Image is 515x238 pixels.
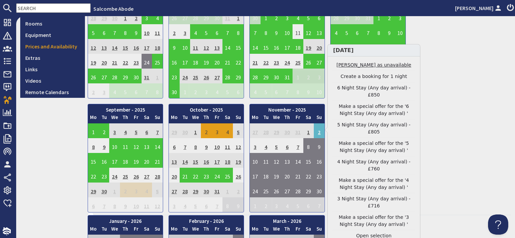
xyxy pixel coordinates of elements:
th: Tu [99,114,110,123]
td: 16 [169,54,180,69]
th: Su [314,114,325,123]
td: 30 [169,83,180,98]
td: 29 [233,69,244,83]
td: 11 [293,24,303,39]
a: Equipment [20,29,85,41]
td: 5 [271,138,282,153]
td: 4 [331,24,341,39]
td: 3 [282,9,293,24]
a: Make a special offer for the '4 Night Stay (Any day arrival) ' [332,177,415,191]
td: 3 [314,69,325,83]
td: 1 [293,69,303,83]
a: Links [20,64,85,75]
td: 7 [293,138,303,153]
td: 20 [142,153,152,168]
td: 14 [250,39,261,54]
td: 11 [331,39,341,54]
th: Th [201,114,212,123]
td: 17 [395,39,405,54]
td: 12 [341,39,352,54]
a: 5 Night Stay (Any day arrival) - £805 [332,121,415,135]
a: Remote Calendars [20,86,85,98]
td: 9 [314,138,325,153]
a: 3 Night Stay (Any day arrival) - £716 [332,195,415,209]
td: 23 [201,168,212,183]
td: 11 [222,138,233,153]
td: 7 [109,24,120,39]
td: 19 [233,153,244,168]
td: 21 [180,168,190,183]
th: Th [282,114,293,123]
td: 31 [363,9,373,24]
td: 12 [233,138,244,153]
td: 4 [142,183,152,197]
a: [PERSON_NAME] as unavailable [332,62,415,69]
td: 29 [120,69,131,83]
td: 30 [99,183,110,197]
th: Mo [250,114,261,123]
td: 30 [180,123,190,138]
th: Fr [293,114,303,123]
td: 20 [282,168,293,183]
td: 1 [190,123,201,138]
td: 27 [99,69,110,83]
td: 16 [131,39,142,54]
td: 28 [261,123,271,138]
a: [PERSON_NAME] [455,4,503,12]
td: 24 [180,69,190,83]
td: 7 [363,24,373,39]
a: Prices and Availability [20,41,85,52]
td: 8 [120,24,131,39]
td: 27 [314,54,325,69]
td: 29 [303,183,314,197]
td: 9 [384,24,395,39]
td: 5 [88,24,99,39]
td: 1 [373,9,384,24]
td: 25 [261,183,271,197]
td: 14 [363,39,373,54]
td: 24 [282,54,293,69]
td: 27 [282,183,293,197]
td: 5 [201,24,212,39]
td: 21 [222,54,233,69]
td: 6 [271,83,282,98]
td: 14 [222,39,233,54]
td: 18 [190,54,201,69]
td: 14 [109,39,120,54]
a: Rooms [20,18,85,29]
td: 31 [142,69,152,83]
td: 13 [282,153,293,168]
iframe: Toggle Customer Support [488,214,508,235]
th: September - 2025 [88,104,163,114]
td: 4 [109,83,120,98]
td: 4 [120,123,131,138]
th: Th [120,114,131,123]
td: 15 [233,39,244,54]
td: 19 [88,54,99,69]
a: Make a special offer for the '3 Night Stay (Any day arrival) ' [332,214,415,228]
a: Create a booking for 1 night [332,73,415,80]
td: 12 [271,153,282,168]
td: 3 [142,9,152,24]
td: 21 [293,168,303,183]
td: 6 [142,123,152,138]
td: 2 [190,83,201,98]
td: 6 [282,138,293,153]
td: 14 [180,153,190,168]
td: 18 [261,168,271,183]
td: 30 [271,69,282,83]
td: 23 [271,54,282,69]
td: 18 [120,153,131,168]
td: 28 [109,69,120,83]
td: 4 [261,138,271,153]
td: 3 [201,83,212,98]
td: 30 [212,9,222,24]
td: 28 [222,69,233,83]
td: 9 [303,83,314,98]
td: 13 [169,153,180,168]
td: 9 [99,138,110,153]
a: Make a special offer for the '5 Night Stay (Any day arrival) ' [332,140,415,154]
td: 18 [293,39,303,54]
td: 13 [212,39,222,54]
td: 7 [142,83,152,98]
